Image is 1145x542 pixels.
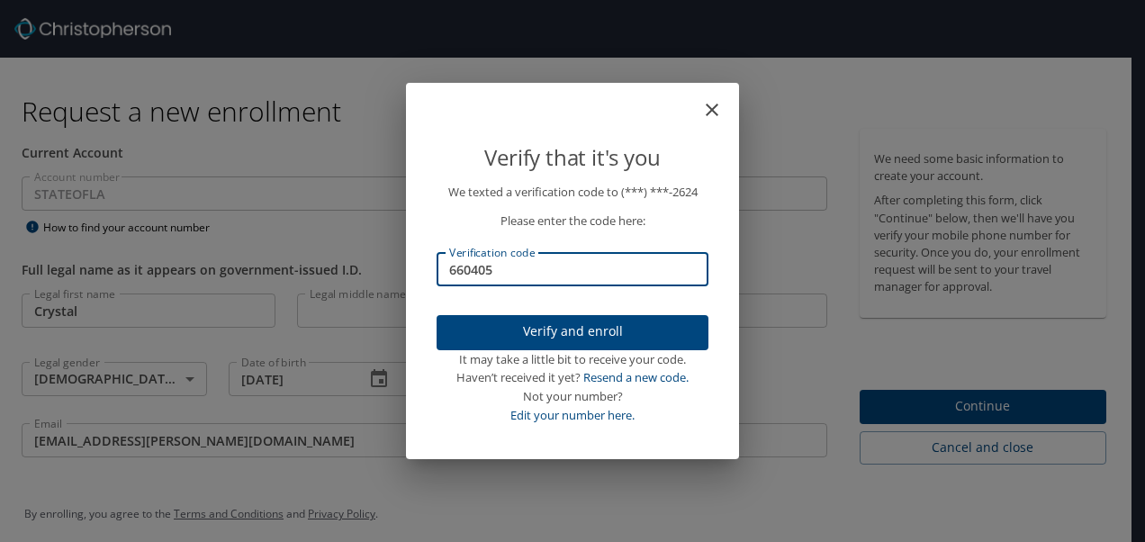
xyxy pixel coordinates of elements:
span: Verify and enroll [451,321,694,343]
p: Verify that it's you [437,140,708,175]
button: Verify and enroll [437,315,708,350]
div: Not your number? [437,387,708,406]
a: Edit your number here. [510,407,635,423]
button: close [710,90,732,112]
p: Please enter the code here: [437,212,708,230]
p: We texted a verification code to (***) ***- 2624 [437,183,708,202]
a: Resend a new code. [583,369,689,385]
div: Haven’t received it yet? [437,368,708,387]
div: It may take a little bit to receive your code. [437,350,708,369]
